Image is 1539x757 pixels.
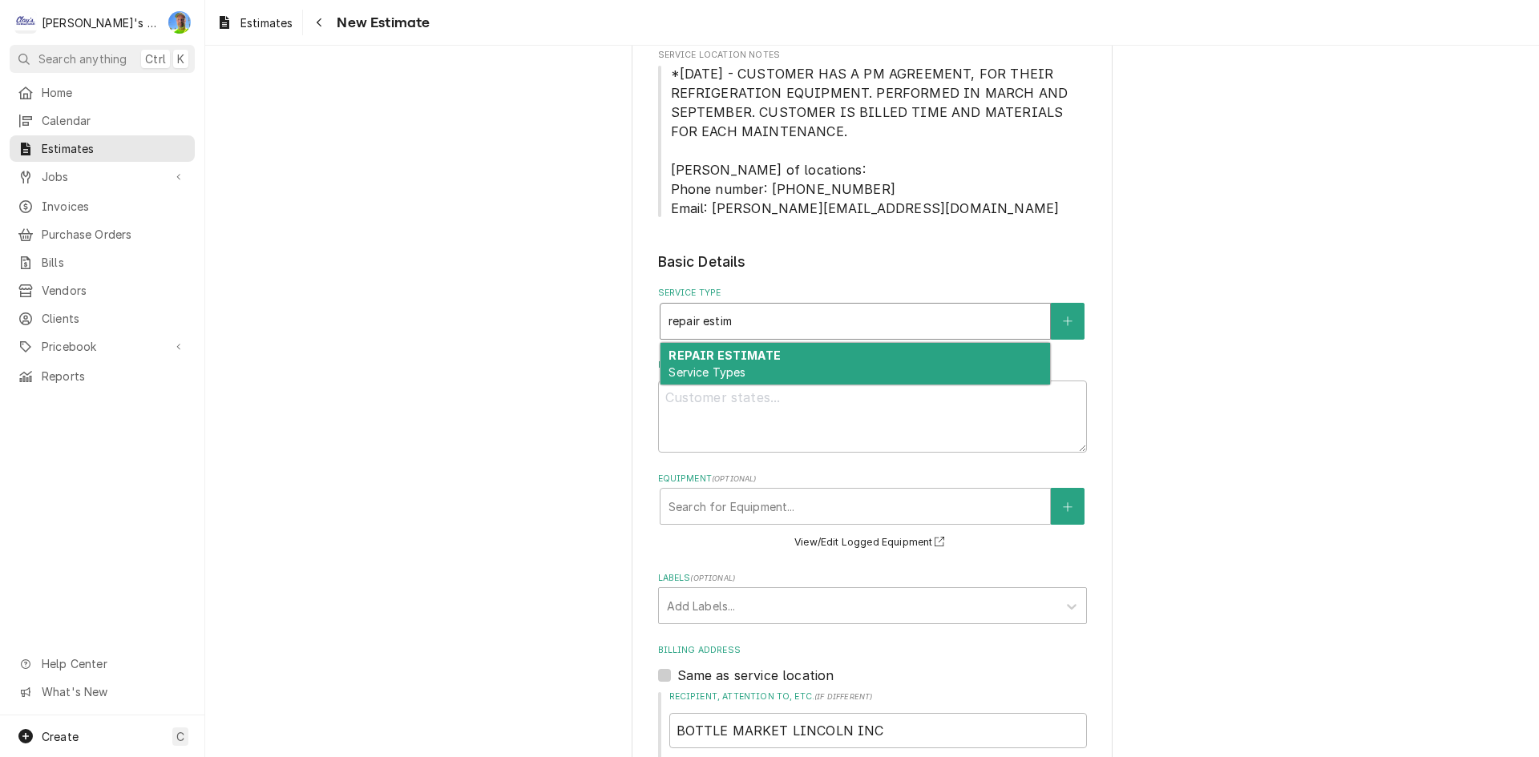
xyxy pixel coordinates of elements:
span: ( if different ) [814,692,872,701]
span: Service Location Notes [658,64,1087,218]
div: Labels [658,572,1087,624]
a: Clients [10,305,195,332]
a: Vendors [10,277,195,304]
span: ( optional ) [712,474,757,483]
span: Vendors [42,282,187,299]
a: Home [10,79,195,106]
div: Greg Austin's Avatar [168,11,191,34]
span: Reports [42,368,187,385]
a: Estimates [210,10,299,36]
span: Service Location Notes [658,49,1087,62]
span: *[DATE] - CUSTOMER HAS A PM AGREEMENT, FOR THEIR REFRIGERATION EQUIPMENT. PERFORMED IN MARCH AND ... [671,66,1072,216]
a: Go to Jobs [10,163,195,190]
svg: Create New Service [1063,316,1072,327]
button: Create New Equipment [1051,488,1085,525]
a: Go to Help Center [10,650,195,677]
span: Pricebook [42,338,163,355]
a: Reports [10,363,195,389]
div: Recipient, Attention To, etc. [669,691,1087,747]
legend: Basic Details [658,252,1087,272]
a: Calendar [10,107,195,134]
strong: REPAIR ESTIMATE [669,348,780,362]
div: Equipment [658,473,1087,552]
div: Clay's Refrigeration's Avatar [14,11,37,34]
span: Estimates [42,140,187,157]
span: Home [42,84,187,101]
label: Equipment [658,473,1087,485]
span: ( optional ) [690,574,735,582]
a: Bills [10,249,195,276]
svg: Create New Equipment [1063,501,1072,513]
label: Recipient, Attention To, etc. [669,691,1087,703]
span: Help Center [42,655,185,672]
a: Estimates [10,135,195,162]
a: Go to Pricebook [10,333,195,360]
div: GA [168,11,191,34]
span: Calendar [42,112,187,129]
span: Jobs [42,168,163,185]
button: Create New Service [1051,303,1085,340]
span: C [176,728,184,745]
span: New Estimate [332,12,430,34]
span: Purchase Orders [42,226,187,243]
label: Labels [658,572,1087,585]
button: View/Edit Logged Equipment [792,533,952,553]
span: Create [42,730,79,743]
div: Reason For Call [658,359,1087,453]
a: Purchase Orders [10,221,195,248]
button: Search anythingCtrlK [10,45,195,73]
span: Service Types [669,365,745,379]
label: Reason For Call [658,359,1087,372]
label: Billing Address [658,644,1087,657]
label: Same as service location [677,666,834,685]
span: K [177,50,184,67]
div: Service Location Notes [658,49,1087,218]
span: Search anything [38,50,127,67]
span: Estimates [240,14,293,31]
button: Navigate back [306,10,332,35]
div: Service Type [658,287,1087,339]
span: What's New [42,683,185,700]
span: Bills [42,254,187,271]
label: Service Type [658,287,1087,300]
span: Clients [42,310,187,327]
a: Invoices [10,193,195,219]
div: C [14,11,37,34]
span: Invoices [42,198,187,215]
a: Go to What's New [10,678,195,705]
span: Ctrl [145,50,166,67]
div: [PERSON_NAME]'s Refrigeration [42,14,160,31]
